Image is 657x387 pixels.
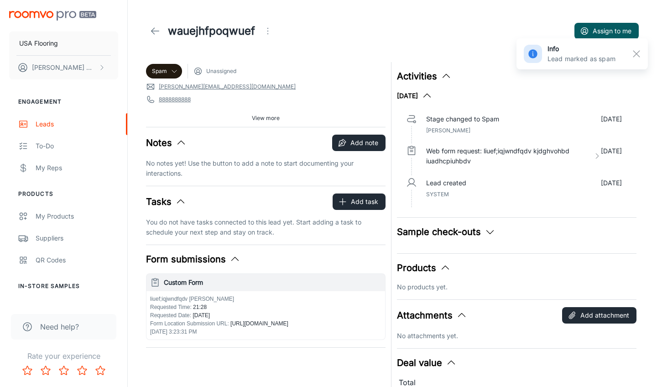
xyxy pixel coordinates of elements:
p: [DATE] [601,178,622,188]
p: USA Flooring [19,38,58,48]
button: Rate 4 star [73,361,91,380]
button: Custom Formliuef;iqjwndfqdv [PERSON_NAME]Requested Time: 21:28Requested Date: [DATE]Form Location... [146,274,385,340]
div: To-do [36,141,118,151]
span: System [426,191,449,198]
div: QR Codes [36,255,118,265]
a: [PERSON_NAME][EMAIL_ADDRESS][DOMAIN_NAME] [159,83,296,91]
span: [PERSON_NAME] [426,127,470,134]
p: [PERSON_NAME] Worthington [32,63,96,73]
p: Stage changed to Spam [426,114,499,124]
span: Need help? [40,321,79,332]
button: Sample check-outs [397,225,495,239]
p: Lead created [426,178,466,188]
button: Attachments [397,309,467,322]
span: [DATE] 3:23:31 PM [150,329,197,335]
div: Suppliers [36,233,118,243]
span: Form Location Submission URL : [150,320,229,327]
span: Requested Date : [150,312,191,319]
button: Activities [397,69,452,83]
button: Rate 2 star [36,361,55,380]
span: Unassigned [206,67,236,75]
button: Deal value [397,356,457,370]
p: liuef;iqjwndfqdv [PERSON_NAME] [150,295,381,303]
button: View more [248,111,283,125]
button: Add attachment [562,307,636,324]
button: [PERSON_NAME] Worthington [9,56,118,79]
div: Spam [146,64,182,78]
span: Spam [152,67,167,75]
button: Tasks [146,195,186,209]
button: Assign to me [574,23,639,39]
img: Roomvo PRO Beta [9,11,96,21]
button: Add note [332,135,386,151]
button: USA Flooring [9,31,118,55]
button: Form submissions [146,252,240,266]
p: [DATE] [601,114,622,124]
button: Add task [333,193,386,210]
p: No notes yet! Use the button to add a note to start documenting your interactions. [146,158,386,178]
button: Notes [146,136,187,150]
a: 8888888888 [159,95,191,104]
button: Rate 3 star [55,361,73,380]
h6: info [547,44,615,54]
button: Products [397,261,451,275]
span: Requested Time : [150,304,192,310]
button: [DATE] [397,90,433,101]
p: Rate your experience [7,350,120,361]
p: You do not have tasks connected to this lead yet. Start adding a task to schedule your next step ... [146,217,386,237]
h1: wauejhfpoqwuef [168,23,255,39]
p: [DATE] [601,146,622,166]
button: Open menu [259,22,277,40]
button: Rate 5 star [91,361,109,380]
h6: Custom Form [164,277,381,288]
span: View more [252,114,280,122]
p: No attachments yet. [397,331,636,341]
p: No products yet. [397,282,636,292]
span: [URL][DOMAIN_NAME] [229,320,288,327]
p: Lead marked as spam [547,54,615,64]
div: My Reps [36,163,118,173]
span: 21:28 [192,304,207,310]
div: My Products [36,211,118,221]
div: Leads [36,119,118,129]
span: [DATE] [191,312,210,319]
button: Rate 1 star [18,361,36,380]
p: Web form request: liuef;iqjwndfqdv kjdghvohbd iuadhcpiuhbdv [426,146,589,166]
